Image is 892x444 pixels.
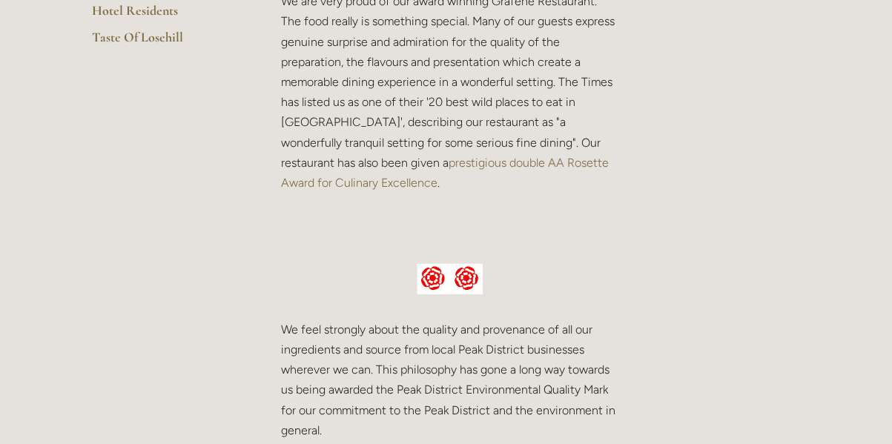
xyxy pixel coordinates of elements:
img: AA culinary excellence.jpg [417,263,483,294]
a: Hotel Residents [92,2,234,29]
a: Taste Of Losehill [92,29,234,56]
p: We feel strongly about the quality and provenance of all our ingredients and source from local Pe... [281,319,619,440]
a: prestigious double AA Rosette Award for Culinary Excellence [281,156,612,190]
